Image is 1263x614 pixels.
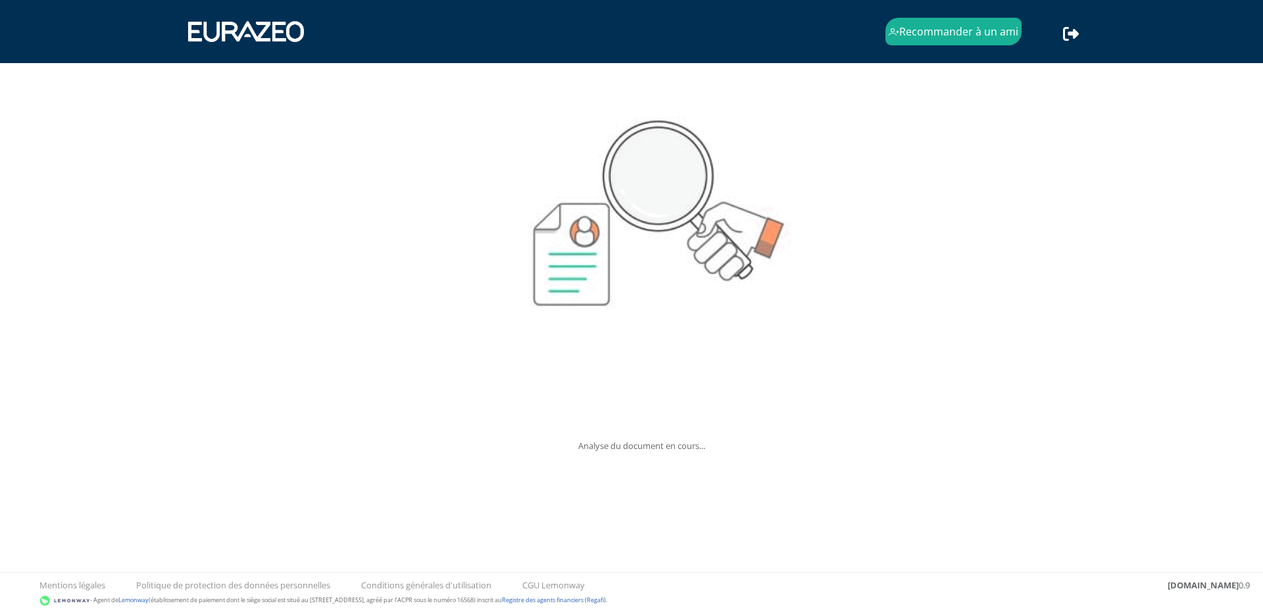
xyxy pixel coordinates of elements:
a: Registre des agents financiers (Regafi) [502,596,606,604]
div: - Agent de (établissement de paiement dont le siège social est situé au [STREET_ADDRESS], agréé p... [13,594,1250,607]
a: Conditions générales d'utilisation [361,579,491,592]
div: 0.9 [1168,579,1250,592]
div: Analyse du document en cours... [257,99,1026,452]
a: Lemonway [118,596,149,604]
a: CGU Lemonway [522,579,585,592]
img: 1731417592-eurazeo_logo_blanc.png [178,12,314,51]
strong: [DOMAIN_NAME] [1168,579,1239,591]
a: Mentions légales [39,579,105,592]
img: logo-lemonway.png [39,594,90,607]
img: doc-process.gif [422,99,861,427]
a: Recommander à un ami [885,18,1022,46]
a: Politique de protection des données personnelles [136,579,330,592]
